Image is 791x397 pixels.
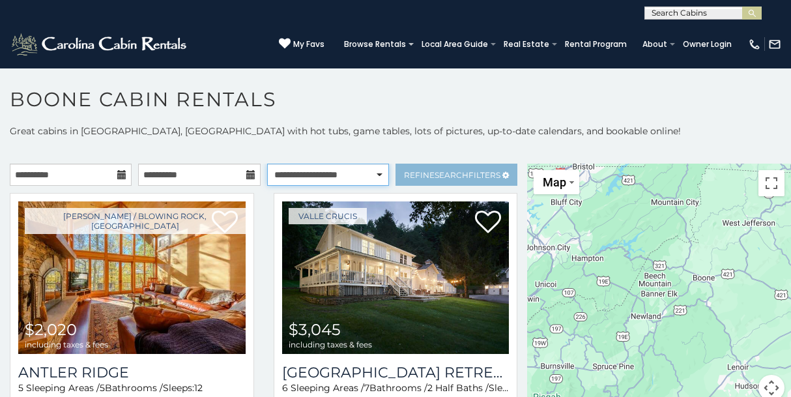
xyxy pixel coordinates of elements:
a: Browse Rentals [338,35,412,53]
a: RefineSearchFilters [395,164,517,186]
img: White-1-2.png [10,31,190,57]
a: Add to favorites [475,209,501,237]
span: Refine Filters [404,170,500,180]
img: Antler Ridge [18,201,246,354]
button: Change map style [534,170,579,194]
span: My Favs [293,38,324,50]
a: Antler Ridge [18,364,246,381]
img: mail-regular-white.png [768,38,781,51]
span: 6 [282,382,288,394]
a: [GEOGRAPHIC_DATA] Retreat [282,364,510,381]
img: phone-regular-white.png [748,38,761,51]
span: 12 [194,382,203,394]
a: Valley Farmhouse Retreat $3,045 including taxes & fees [282,201,510,354]
span: 2 Half Baths / [427,382,489,394]
a: Local Area Guide [415,35,495,53]
a: My Favs [279,38,324,51]
span: Search [435,170,468,180]
a: Owner Login [676,35,738,53]
span: $3,045 [289,320,341,339]
a: Valle Crucis [289,208,367,224]
h3: Valley Farmhouse Retreat [282,364,510,381]
span: $2,020 [25,320,77,339]
span: including taxes & fees [289,340,372,349]
span: 7 [364,382,369,394]
a: Rental Program [558,35,633,53]
a: About [636,35,674,53]
button: Toggle fullscreen view [758,170,784,196]
span: including taxes & fees [25,340,108,349]
a: [PERSON_NAME] / Blowing Rock, [GEOGRAPHIC_DATA] [25,208,246,234]
a: Real Estate [497,35,556,53]
a: Antler Ridge $2,020 including taxes & fees [18,201,246,354]
span: 5 [100,382,105,394]
span: 5 [18,382,23,394]
span: Map [543,175,566,189]
img: Valley Farmhouse Retreat [282,201,510,354]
